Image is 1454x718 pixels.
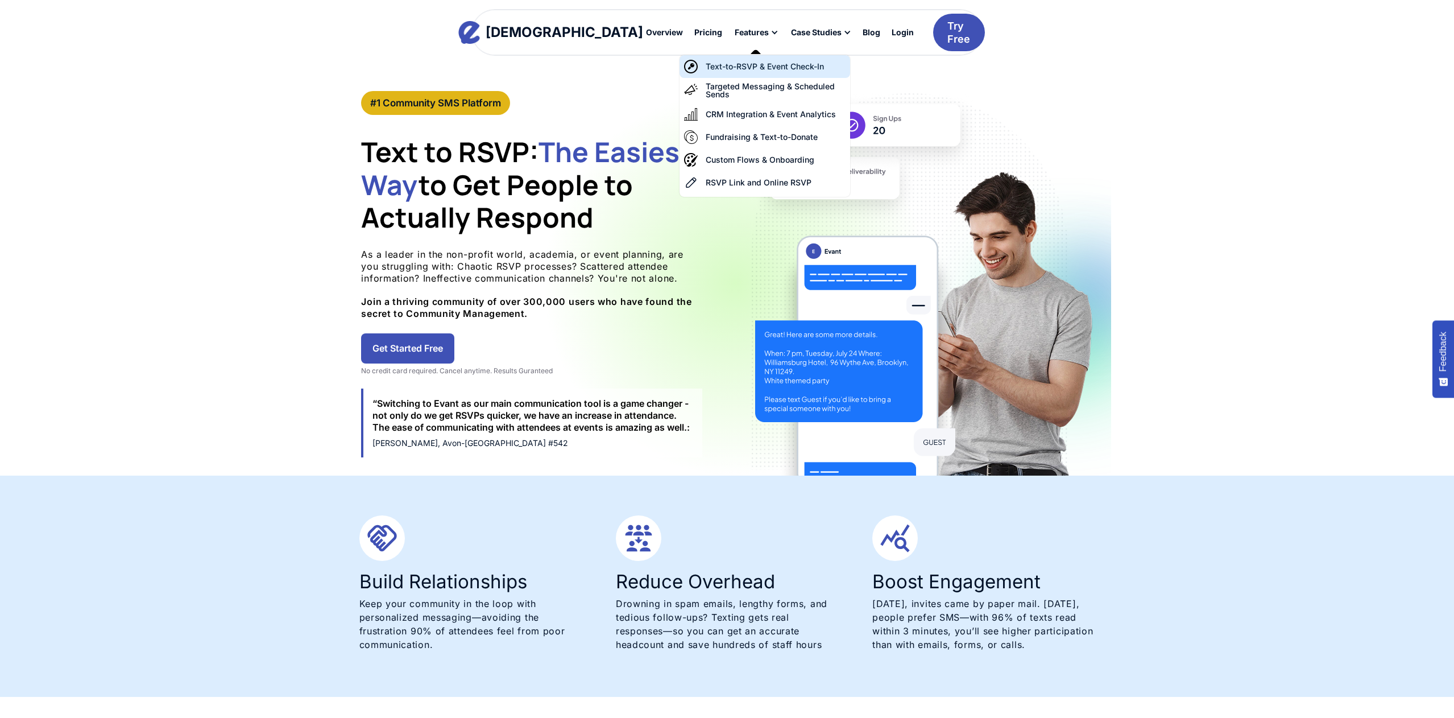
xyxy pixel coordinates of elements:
a: Try Free [933,14,985,52]
p: [DATE], invites came by paper mail. [DATE], people prefer SMS—with 96% of texts read within 3 min... [872,597,1095,651]
a: Get Started Free [361,333,454,364]
span: The Easiest Way [361,133,691,203]
div: Blog [863,28,880,36]
div: “Switching to Evant as our main communication tool is a game changer - not only do we get RSVPs q... [372,398,693,433]
a: home [469,21,632,44]
a: Text-to-RSVP & Event Check-In [680,55,850,78]
h3: Reduce Overhead [616,572,838,591]
p: As a leader in the non-profit world, academia, or event planning, are you struggling with: Chaoti... [361,249,702,320]
a: Custom Flows & Onboarding [680,148,850,171]
a: Login [886,23,919,42]
div: Features [728,23,784,42]
a: Fundraising & Text-to-Donate [680,126,850,148]
div: #1 Community SMS Platform [370,97,501,109]
a: #1 Community SMS Platform [361,91,510,115]
div: Case Studies [791,28,842,36]
div: Custom Flows & Onboarding [706,156,814,164]
p: Drowning in spam emails, lengthy forms, and tedious follow-ups? Texting gets real responses—so yo... [616,597,838,651]
div: Fundraising & Text-to-Donate [706,133,818,141]
a: CRM Integration & Event Analytics [680,103,850,126]
a: RSVP Link and Online RSVP [680,171,850,194]
a: Blog [857,23,886,42]
span: Feedback [1438,332,1448,372]
div: [DEMOGRAPHIC_DATA] [486,26,643,39]
div: Try Free [947,19,970,46]
div: Targeted Messaging & Scheduled Sends [706,82,846,98]
p: Keep your community in the loop with personalized messaging—avoiding the frustration 90% of atten... [359,597,582,651]
h3: Boost Engagement [872,572,1095,591]
nav: Features [672,55,858,197]
div: [PERSON_NAME], Avon-[GEOGRAPHIC_DATA] #542 [372,438,693,448]
a: Pricing [689,23,728,42]
button: Feedback - Show survey [1432,320,1454,398]
div: Pricing [694,28,722,36]
div: RSVP Link and Online RSVP [706,179,811,187]
h3: Build Relationships [359,572,582,591]
strong: Join a thriving community of over 300,000 users who have found the secret to Community Management. [361,296,691,319]
div: Features [735,28,769,36]
div: Login [892,28,914,36]
a: Targeted Messaging & Scheduled Sends [680,78,850,103]
div: No credit card required. Cancel anytime. Results Guranteed [361,366,702,375]
a: Overview [640,23,689,42]
div: Case Studies [784,23,857,42]
div: Text-to-RSVP & Event Check-In [706,63,824,71]
h1: Text to RSVP: to Get People to Actually Respond [361,135,702,234]
div: CRM Integration & Event Analytics [706,110,836,118]
div: Overview [646,28,683,36]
